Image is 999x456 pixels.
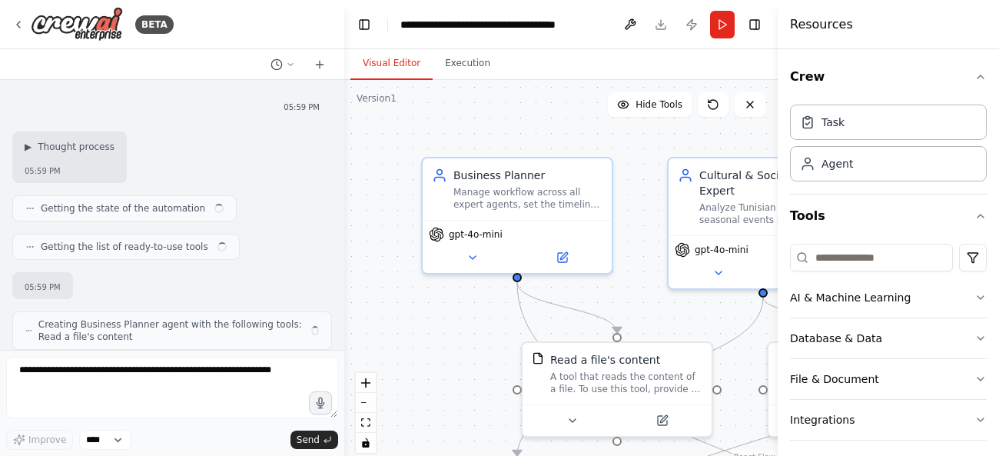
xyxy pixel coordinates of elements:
[449,228,503,241] span: gpt-4o-mini
[619,411,705,430] button: Open in side panel
[41,202,205,215] span: Getting the state of the automation
[790,15,853,34] h4: Resources
[550,352,660,368] div: Read a file's content
[297,434,320,446] span: Send
[356,373,376,453] div: React Flow controls
[453,168,602,183] div: Business Planner
[744,14,765,35] button: Hide right sidebar
[25,281,61,293] div: 05:59 PM
[356,373,376,393] button: zoom in
[521,341,713,438] div: FileReadToolRead a file's contentA tool that reads the content of a file. To use this tool, provi...
[28,434,66,446] span: Improve
[509,282,625,333] g: Edge from a49881fe-06f8-4559-a80d-74032dda8268 to d20c55a7-eed1-450d-8ca4-167fd998a402
[699,201,848,226] div: Analyze Tunisian cultural and seasonal events such as [GEOGRAPHIC_DATA], [GEOGRAPHIC_DATA], schoo...
[264,55,301,74] button: Switch to previous chat
[695,244,748,256] span: gpt-4o-mini
[284,102,320,113] div: 05:59 PM
[550,371,702,395] div: A tool that reads the content of a file. To use this tool, provide a 'file_path' parameter with t...
[41,241,208,253] span: Getting the list of ready-to-use tools
[636,98,682,111] span: Hide Tools
[307,55,332,74] button: Start a new chat
[356,413,376,433] button: fit view
[821,156,853,171] div: Agent
[532,352,544,364] img: FileReadTool
[519,248,606,267] button: Open in side panel
[765,264,851,282] button: Open in side panel
[699,168,848,198] div: Cultural & Social Events Expert
[790,98,987,194] div: Crew
[25,141,115,153] button: ▶Thought process
[608,92,692,117] button: Hide Tools
[38,318,302,343] span: Creating Business Planner agent with the following tools: Read a file's content
[790,400,987,440] button: Integrations
[31,7,123,42] img: Logo
[6,430,73,450] button: Improve
[356,393,376,413] button: zoom out
[357,92,397,105] div: Version 1
[821,115,845,130] div: Task
[400,17,556,32] nav: breadcrumb
[38,141,115,153] span: Thought process
[667,157,859,290] div: Cultural & Social Events ExpertAnalyze Tunisian cultural and seasonal events such as [GEOGRAPHIC_...
[290,431,338,449] button: Send
[25,165,115,177] div: 05:59 PM
[790,55,987,98] button: Crew
[790,318,987,358] button: Database & Data
[790,278,987,318] button: AI & Machine Learning
[790,195,987,238] button: Tools
[350,48,433,80] button: Visual Editor
[356,433,376,453] button: toggle interactivity
[453,186,602,211] div: Manage workflow across all expert agents, set the timeline from the current month to August next ...
[433,48,503,80] button: Execution
[25,141,32,153] span: ▶
[353,14,375,35] button: Hide left sidebar
[421,157,613,275] div: Business PlannerManage workflow across all expert agents, set the timeline from the current month...
[309,391,332,414] button: Click to speak your automation idea
[790,359,987,399] button: File & Document
[135,15,174,34] div: BETA
[509,298,771,456] g: Edge from 847c787c-1e07-439f-9fe6-6b9b8dfbc792 to 5cccfe48-4e4f-4658-a3e7-42a70a3e7ebd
